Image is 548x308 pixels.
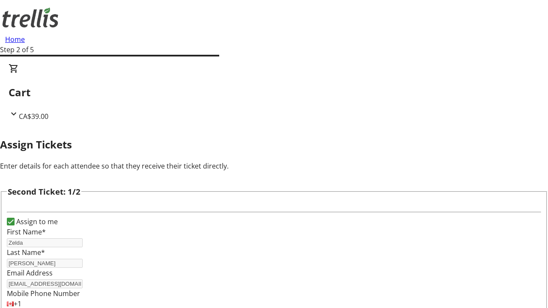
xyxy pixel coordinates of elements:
[9,63,539,121] div: CartCA$39.00
[7,227,46,237] label: First Name*
[7,268,53,278] label: Email Address
[7,248,45,257] label: Last Name*
[7,289,80,298] label: Mobile Phone Number
[9,85,539,100] h2: Cart
[19,112,48,121] span: CA$39.00
[8,186,80,198] h3: Second Ticket: 1/2
[15,216,58,227] label: Assign to me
